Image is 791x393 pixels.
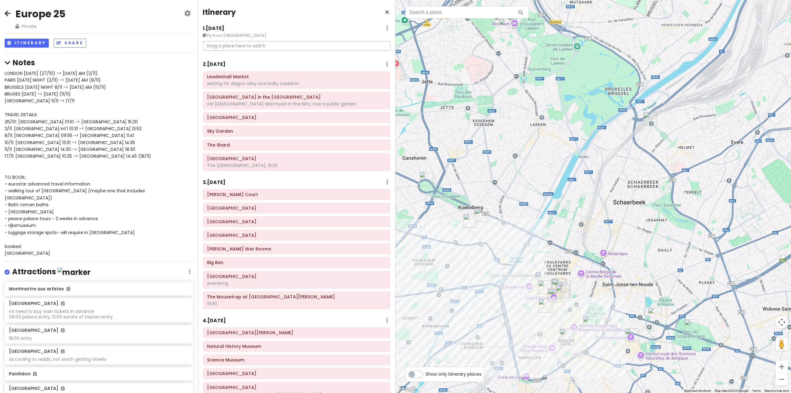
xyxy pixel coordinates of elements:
h6: 2 . [DATE] [203,61,226,68]
h6: 3 . [DATE] [203,179,226,186]
input: Search a place [405,6,529,19]
img: Google [397,385,417,393]
div: Royal Palace of Brussels [583,316,597,330]
button: Itinerary [5,39,49,48]
i: Added to itinerary [33,372,37,376]
div: Sablon [560,329,573,342]
h6: [GEOGRAPHIC_DATA] [9,327,65,333]
div: Mary [556,284,570,297]
i: Added to itinerary [61,301,65,305]
h6: Regent Street [207,385,386,390]
div: Manneken Pis [539,299,552,313]
div: according to reddit, not worth getting tickets [9,357,188,362]
h6: 4 . [DATE] [203,318,226,324]
div: Pierre Marcolini - Brussel Koninginnegalerij [556,285,569,299]
span: Map data ©2025 Google [715,389,748,392]
div: Café Georgette [551,279,565,292]
span: Private [15,23,66,30]
h6: Sky Garden [207,128,386,134]
h6: Hyde Park [207,371,386,376]
div: 18:00 entry [9,335,188,341]
div: Frederic Blondeel Chocolate Factory & Shop [463,214,477,228]
h6: St Dunstan in the East Church Garden [207,94,386,100]
div: Belgian Beer World Experience [538,280,552,294]
h6: Natural History Museum [207,344,386,349]
img: marker [57,267,91,277]
h6: Buckingham Palace [207,233,386,238]
h6: Churchill War Rooms [207,246,386,252]
h6: Tower of London [207,115,386,120]
span: Close itinerary [385,7,389,17]
div: setting for diagon alley and leaky cauldron [207,81,386,86]
h6: The Mousetrap at St. Martin's Theatre [207,294,386,300]
h6: The Shard [207,142,386,148]
h6: Prince of Wales Theatre [207,156,386,161]
h6: Science Museum [207,357,386,363]
h4: Itinerary [203,7,236,17]
div: Parlamentarium [625,328,639,342]
h2: Europe 25 [15,7,66,20]
h6: [GEOGRAPHIC_DATA] [9,348,65,354]
h6: [GEOGRAPHIC_DATA] [9,386,65,391]
div: National Basilica of the Sacred Heart in Koekelberg [420,172,433,186]
div: evensong [207,280,386,286]
a: Report a map error [764,389,789,392]
i: Added to itinerary [61,328,65,332]
button: Close [385,9,389,16]
i: Added to itinerary [66,287,70,291]
div: no need to buy train tickets in advance 09:00 palace entry; 12:00 estate of trianon entry [9,309,188,320]
div: NEUHAUS Bruxelles Grand Place [550,288,563,302]
div: The [DEMOGRAPHIC_DATA], 19:30 [207,163,386,168]
div: Grand Place [548,288,561,302]
div: Atomium [508,14,522,28]
a: Click to see this area on Google Maps [397,385,417,393]
h6: Big Ben [207,260,386,265]
div: Royal Gallery of Saint Hubert [557,281,571,295]
div: Rue de l'Eglise Sainte-Anne 51 [474,208,488,222]
div: Parc du Cinquantenaire [684,319,698,333]
h6: Covent Garden [207,205,386,211]
span: Show only itinerary places [425,371,481,378]
h6: Montmartre aux artistes [9,286,188,292]
button: Zoom out [776,373,788,386]
i: Added to itinerary [61,349,65,353]
button: Share [54,39,86,48]
h6: Leadenhall Market [207,74,386,79]
h4: Notes [5,58,193,67]
h6: [GEOGRAPHIC_DATA] [9,301,65,306]
div: European Commission Charlemagne building (CHAR) [648,308,662,321]
button: Keyboard shortcuts [684,389,711,393]
h6: 1 . [DATE] [203,25,224,32]
div: Train World [643,112,657,126]
h6: Goodwin's Court [207,192,386,197]
span: LONDON [DATE] (27/10) -> [DATE] AM (2/11) PARIS [DATE] NIGHT (2/11) -> [DATE] AM (8/11) BRUSSELS ... [5,70,151,256]
div: 19:30 [207,301,386,306]
button: Map camera controls [776,316,788,328]
small: Fly from [GEOGRAPHIC_DATA] [203,32,391,39]
div: Delirium Cafés [552,279,566,293]
a: Terms (opens in new tab) [752,389,761,392]
button: Zoom in [776,361,788,373]
div: old [DEMOGRAPHIC_DATA] destroyed in the blitz, now a public garden [207,101,386,107]
button: Drag Pegman onto the map to open Street View [776,338,788,351]
h6: Somerset House [207,219,386,224]
div: Mini-Europe [499,19,513,32]
i: Added to itinerary [61,386,65,391]
h6: Westminster Abbey [207,274,386,279]
h6: Panthéon [9,371,188,377]
p: Drag a place here to add it [203,41,391,51]
h4: Attractions [12,267,91,277]
h6: Victoria and Albert Museum [207,330,386,335]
